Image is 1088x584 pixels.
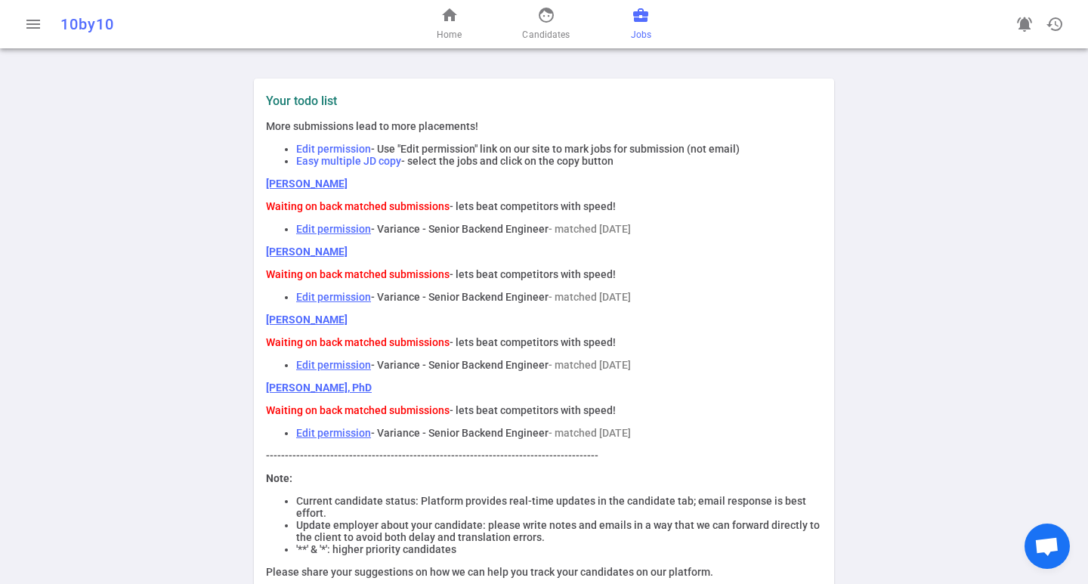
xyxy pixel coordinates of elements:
[1015,15,1034,33] span: notifications_active
[549,223,631,235] span: - matched [DATE]
[296,427,371,439] a: Edit permission
[631,27,651,42] span: Jobs
[266,246,348,258] a: [PERSON_NAME]
[18,9,48,39] button: Open menu
[537,6,555,24] span: face
[296,155,401,167] span: Easy multiple JD copy
[266,314,348,326] a: [PERSON_NAME]
[296,143,371,155] span: Edit permission
[1040,9,1070,39] button: Open history
[266,404,450,416] span: Waiting on back matched submissions
[437,6,462,42] a: Home
[401,155,614,167] span: - select the jobs and click on the copy button
[296,291,371,303] a: Edit permission
[632,6,650,24] span: business_center
[450,336,616,348] span: - lets beat competitors with speed!
[266,178,348,190] a: [PERSON_NAME]
[549,427,631,439] span: - matched [DATE]
[437,27,462,42] span: Home
[60,15,357,33] div: 10by10
[266,120,478,132] span: More submissions lead to more placements!
[266,382,372,394] a: [PERSON_NAME], PhD
[266,336,450,348] span: Waiting on back matched submissions
[296,543,822,555] li: '**' & '*': higher priority candidates
[1025,524,1070,569] div: Open chat
[266,268,450,280] span: Waiting on back matched submissions
[266,566,822,578] p: Please share your suggestions on how we can help you track your candidates on our platform.
[296,359,371,371] a: Edit permission
[296,519,822,543] li: Update employer about your candidate: please write notes and emails in a way that we can forward ...
[371,143,740,155] span: - Use "Edit permission" link on our site to mark jobs for submission (not email)
[266,450,822,462] p: ----------------------------------------------------------------------------------------
[1009,9,1040,39] a: Go to see announcements
[296,495,822,519] li: Current candidate status: Platform provides real-time updates in the candidate tab; email respons...
[371,291,549,303] span: - Variance - Senior Backend Engineer
[24,15,42,33] span: menu
[522,6,570,42] a: Candidates
[450,404,616,416] span: - lets beat competitors with speed!
[266,472,292,484] strong: Note:
[266,94,822,108] label: Your todo list
[450,268,616,280] span: - lets beat competitors with speed!
[371,223,549,235] span: - Variance - Senior Backend Engineer
[549,359,631,371] span: - matched [DATE]
[296,223,371,235] a: Edit permission
[440,6,459,24] span: home
[631,6,651,42] a: Jobs
[549,291,631,303] span: - matched [DATE]
[266,200,450,212] span: Waiting on back matched submissions
[1046,15,1064,33] span: history
[371,427,549,439] span: - Variance - Senior Backend Engineer
[522,27,570,42] span: Candidates
[450,200,616,212] span: - lets beat competitors with speed!
[371,359,549,371] span: - Variance - Senior Backend Engineer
